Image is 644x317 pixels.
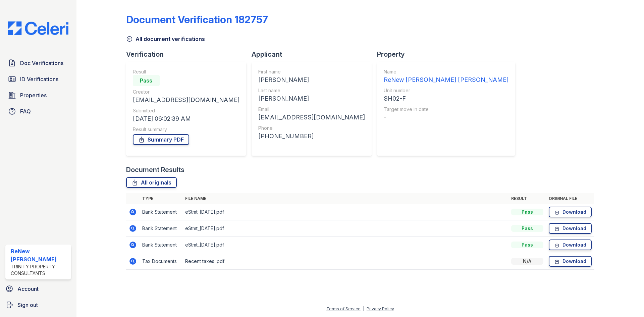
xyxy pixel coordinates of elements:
div: Document Results [126,165,184,174]
th: Type [140,193,182,204]
a: Download [549,207,592,217]
a: Download [549,223,592,234]
div: Verification [126,50,252,59]
div: Phone [258,125,365,131]
div: Creator [133,89,239,95]
div: - [384,113,508,122]
div: SH02-F [384,94,508,103]
a: Account [3,282,74,296]
span: Sign out [17,301,38,309]
div: Submitted [133,107,239,114]
div: Result [133,68,239,75]
div: Last name [258,87,365,94]
th: File name [182,193,508,204]
a: ID Verifications [5,72,71,86]
div: [PERSON_NAME] [258,94,365,103]
div: First name [258,68,365,75]
div: Pass [511,225,543,232]
td: Recent taxes .pdf [182,253,508,270]
td: eStmt_[DATE].pdf [182,237,508,253]
div: Result summary [133,126,239,133]
div: Trinity Property Consultants [11,263,68,277]
div: | [363,306,364,311]
td: eStmt_[DATE].pdf [182,204,508,220]
a: Download [549,240,592,250]
span: Doc Verifications [20,59,63,67]
a: Sign out [3,298,74,312]
div: ReNew [PERSON_NAME] [11,247,68,263]
a: Terms of Service [326,306,361,311]
div: Document Verification 182757 [126,13,268,25]
div: Name [384,68,508,75]
span: ID Verifications [20,75,58,83]
a: Doc Verifications [5,56,71,70]
a: Name ReNew [PERSON_NAME] [PERSON_NAME] [384,68,508,85]
div: [DATE] 06:02:39 AM [133,114,239,123]
th: Original file [546,193,594,204]
span: Properties [20,91,47,99]
a: All originals [126,177,177,188]
td: eStmt_[DATE].pdf [182,220,508,237]
div: ReNew [PERSON_NAME] [PERSON_NAME] [384,75,508,85]
a: All document verifications [126,35,205,43]
td: Bank Statement [140,237,182,253]
div: Pass [511,209,543,215]
div: [PERSON_NAME] [258,75,365,85]
div: Email [258,106,365,113]
span: Account [17,285,39,293]
a: Properties [5,89,71,102]
div: Target move in date [384,106,508,113]
img: CE_Logo_Blue-a8612792a0a2168367f1c8372b55b34899dd931a85d93a1a3d3e32e68fde9ad4.png [3,21,74,35]
div: Applicant [252,50,377,59]
div: [PHONE_NUMBER] [258,131,365,141]
a: Download [549,256,592,267]
div: Pass [133,75,160,86]
a: FAQ [5,105,71,118]
td: Tax Documents [140,253,182,270]
div: Property [377,50,521,59]
td: Bank Statement [140,204,182,220]
span: FAQ [20,107,31,115]
div: N/A [511,258,543,265]
div: Pass [511,242,543,248]
th: Result [508,193,546,204]
div: Unit number [384,87,508,94]
div: [EMAIL_ADDRESS][DOMAIN_NAME] [133,95,239,105]
a: Privacy Policy [367,306,394,311]
td: Bank Statement [140,220,182,237]
div: [EMAIL_ADDRESS][DOMAIN_NAME] [258,113,365,122]
a: Summary PDF [133,134,189,145]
